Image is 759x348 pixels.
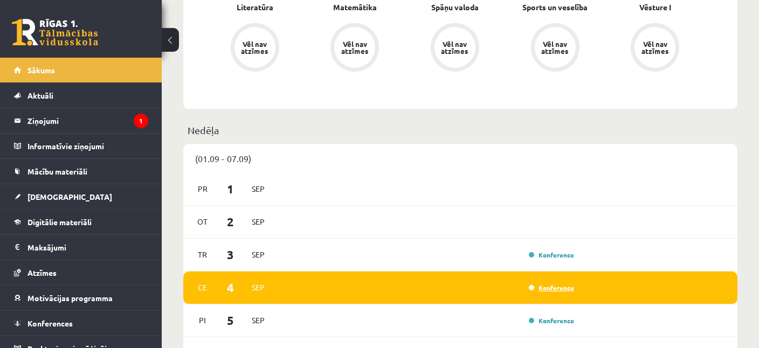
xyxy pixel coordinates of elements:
a: Konference [529,316,574,325]
span: Sep [247,246,270,263]
a: Vēl nav atzīmes [405,23,505,74]
span: 5 [214,311,247,329]
a: Maksājumi [14,235,148,260]
a: Spāņu valoda [431,2,479,13]
p: Nedēļa [188,123,733,137]
span: Ce [191,279,214,296]
span: Konferences [27,318,73,328]
a: Vēl nav atzīmes [305,23,405,74]
span: Sep [247,279,270,296]
span: Pr [191,180,214,197]
div: Vēl nav atzīmes [340,40,370,54]
div: Vēl nav atzīmes [640,40,670,54]
a: [DEMOGRAPHIC_DATA] [14,184,148,209]
span: Sep [247,213,270,230]
div: Vēl nav atzīmes [240,40,270,54]
div: Vēl nav atzīmes [440,40,470,54]
span: Mācību materiāli [27,166,87,176]
a: Informatīvie ziņojumi [14,134,148,158]
span: 1 [214,180,247,198]
a: Ziņojumi1 [14,108,148,133]
i: 1 [134,114,148,128]
span: Sākums [27,65,55,75]
a: Konference [529,250,574,259]
legend: Ziņojumi [27,108,148,133]
span: Aktuāli [27,91,53,100]
span: Atzīmes [27,268,57,277]
a: Sports un veselība [522,2,588,13]
a: Rīgas 1. Tālmācības vidusskola [12,19,98,46]
a: Mācību materiāli [14,159,148,184]
a: Atzīmes [14,260,148,285]
a: Vēl nav atzīmes [205,23,305,74]
a: Aktuāli [14,83,148,108]
div: (01.09 - 07.09) [183,144,737,173]
span: Sep [247,312,270,329]
span: 4 [214,279,247,296]
a: Vēl nav atzīmes [505,23,605,74]
span: Ot [191,213,214,230]
a: Motivācijas programma [14,286,148,310]
a: Konference [529,283,574,292]
span: Digitālie materiāli [27,217,92,227]
legend: Maksājumi [27,235,148,260]
a: Matemātika [333,2,377,13]
span: 2 [214,213,247,231]
span: 3 [214,246,247,263]
a: Literatūra [237,2,273,13]
span: Pi [191,312,214,329]
a: Vēsture I [639,2,671,13]
a: Vēl nav atzīmes [605,23,705,74]
span: [DEMOGRAPHIC_DATA] [27,192,112,201]
span: Tr [191,246,214,263]
a: Konferences [14,311,148,336]
span: Sep [247,180,270,197]
a: Sākums [14,58,148,82]
legend: Informatīvie ziņojumi [27,134,148,158]
span: Motivācijas programma [27,293,113,303]
a: Digitālie materiāli [14,210,148,234]
div: Vēl nav atzīmes [540,40,570,54]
